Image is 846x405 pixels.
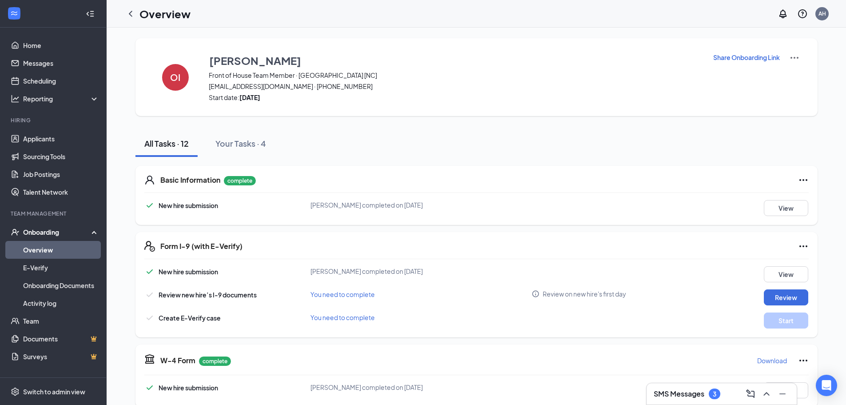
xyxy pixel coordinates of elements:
p: Download [757,356,787,365]
div: Switch to admin view [23,387,85,396]
a: Job Postings [23,165,99,183]
a: Onboarding Documents [23,277,99,294]
svg: Checkmark [144,382,155,393]
svg: Settings [11,387,20,396]
button: Start [764,313,808,329]
a: SurveysCrown [23,348,99,365]
a: Scheduling [23,72,99,90]
svg: TaxGovernmentIcon [144,353,155,364]
button: View [764,266,808,282]
svg: Collapse [86,9,95,18]
a: Applicants [23,130,99,148]
button: View [764,200,808,216]
svg: Checkmark [144,266,155,277]
span: [PERSON_NAME] completed on [DATE] [310,201,423,209]
button: Review [764,289,808,305]
h5: W-4 Form [160,356,195,365]
h5: Form I-9 (with E-Verify) [160,241,242,251]
div: Open Intercom Messenger [816,375,837,396]
a: DocumentsCrown [23,330,99,348]
a: Sourcing Tools [23,148,99,165]
span: [PERSON_NAME] completed on [DATE] [310,383,423,391]
button: [PERSON_NAME] [209,52,702,68]
svg: ComposeMessage [745,389,756,399]
div: Reporting [23,94,99,103]
svg: Minimize [777,389,788,399]
svg: Notifications [778,8,788,19]
button: Download [757,353,787,368]
svg: Analysis [11,94,20,103]
svg: WorkstreamLogo [10,9,19,18]
span: Start date: [209,93,702,102]
span: Create E-Verify case [159,314,221,322]
div: AH [818,10,826,17]
svg: ChevronLeft [125,8,136,19]
button: ChevronUp [759,387,774,401]
div: Team Management [11,210,97,217]
a: Activity log [23,294,99,312]
span: New hire submission [159,268,218,276]
h1: Overview [139,6,191,21]
h3: [PERSON_NAME] [209,53,301,68]
span: You need to complete [310,313,375,321]
svg: QuestionInfo [797,8,808,19]
a: Team [23,312,99,330]
img: More Actions [789,52,800,63]
svg: Checkmark [144,313,155,323]
span: New hire submission [159,384,218,392]
h3: SMS Messages [654,389,704,399]
button: OI [153,52,198,102]
div: Onboarding [23,228,91,237]
button: ComposeMessage [743,387,758,401]
svg: Checkmark [144,200,155,211]
div: All Tasks · 12 [144,138,189,149]
svg: Checkmark [144,289,155,300]
a: Home [23,36,99,54]
span: You need to complete [310,290,375,298]
a: Overview [23,241,99,259]
div: Your Tasks · 4 [215,138,266,149]
button: Share Onboarding Link [713,52,780,62]
span: [PERSON_NAME] completed on [DATE] [310,267,423,275]
span: [EMAIL_ADDRESS][DOMAIN_NAME] · [PHONE_NUMBER] [209,82,702,91]
svg: UserCheck [11,228,20,237]
p: complete [199,357,231,366]
h4: OI [170,74,180,80]
strong: [DATE] [239,93,260,101]
svg: Ellipses [798,241,809,252]
svg: ChevronUp [761,389,772,399]
button: Minimize [775,387,790,401]
button: View [764,382,808,398]
svg: Ellipses [798,175,809,185]
svg: User [144,175,155,185]
a: Talent Network [23,183,99,201]
div: Hiring [11,116,97,124]
p: complete [224,176,256,185]
svg: Info [532,290,540,298]
div: 3 [713,390,716,398]
span: Review on new hire's first day [543,289,626,298]
span: Review new hire’s I-9 documents [159,291,257,299]
span: Front of House Team Member · [GEOGRAPHIC_DATA] [NC] [209,71,702,80]
p: Share Onboarding Link [713,53,780,62]
a: Messages [23,54,99,72]
h5: Basic Information [160,175,220,185]
span: New hire submission [159,201,218,209]
a: E-Verify [23,259,99,277]
svg: Ellipses [798,355,809,366]
svg: FormI9EVerifyIcon [144,241,155,252]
